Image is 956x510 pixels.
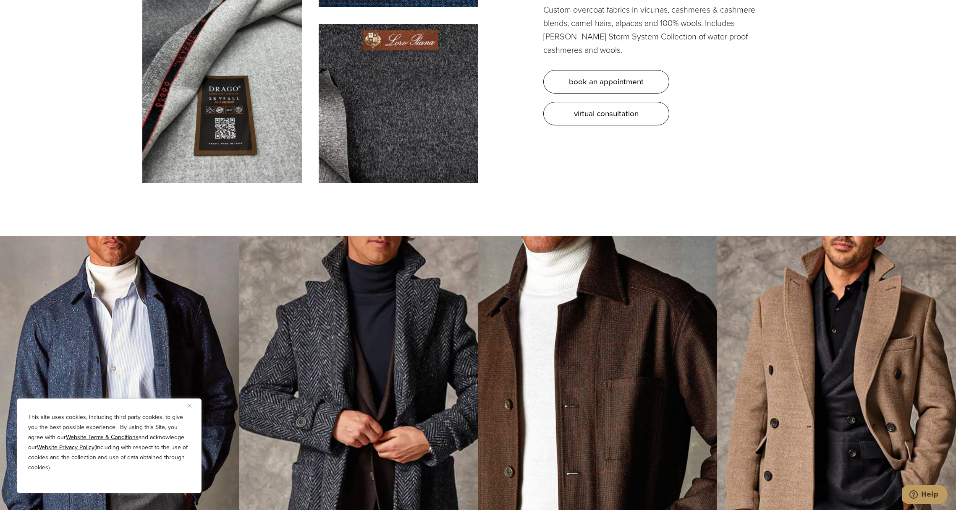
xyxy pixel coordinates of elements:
[543,70,669,94] a: book an appointment
[902,485,948,506] iframe: Opens a widget where you can chat to one of our agents
[543,102,669,125] a: virtual consultation
[28,412,190,473] p: This site uses cookies, including third party cookies, to give you the best possible experience. ...
[66,433,139,442] a: Website Terms & Conditions
[574,107,639,120] span: virtual consultation
[37,443,94,452] a: Website Privacy Policy
[188,401,198,411] button: Close
[319,24,478,183] img: Loro Piana charcoal grey overcoat fabric swatch.
[188,404,191,408] img: Close
[543,3,778,57] p: Custom overcoat fabrics in vicunas, cashmeres & cashmere blends, camel-hairs, alpacas and 100% wo...
[569,75,644,88] span: book an appointment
